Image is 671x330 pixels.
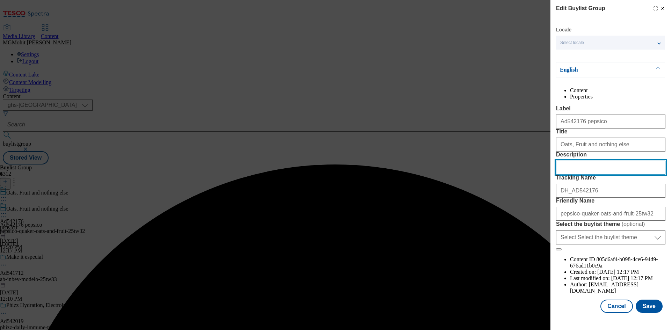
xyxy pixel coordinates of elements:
li: Author: [570,281,665,294]
label: Description [556,152,665,158]
label: Tracking Name [556,175,665,181]
input: Enter Friendly Name [556,207,665,221]
h4: Edit Buylist Group [556,4,605,13]
li: Created on: [570,269,665,275]
label: Friendly Name [556,198,665,204]
span: 805d6af4-b098-4ce6-94d9-676ad11b0c9a [570,256,658,269]
label: Select the buylist theme [556,221,665,228]
label: Title [556,129,665,135]
input: Enter Title [556,138,665,152]
span: ( optional ) [622,221,645,227]
input: Enter Label [556,115,665,129]
span: Select locale [560,40,584,45]
label: Locale [556,28,571,32]
p: English [560,66,633,73]
button: Save [636,300,663,313]
label: Label [556,105,665,112]
span: [DATE] 12:17 PM [611,275,653,281]
div: Modal [556,4,665,313]
input: Enter Tracking Name [556,184,665,198]
button: Select locale [556,36,665,50]
li: Last modified on: [570,275,665,281]
span: [EMAIL_ADDRESS][DOMAIN_NAME] [570,281,638,294]
span: [DATE] 12:17 PM [597,269,639,275]
li: Properties [570,94,665,100]
li: Content [570,87,665,94]
li: Content ID [570,256,665,269]
button: Cancel [600,300,633,313]
input: Enter Description [556,161,665,175]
